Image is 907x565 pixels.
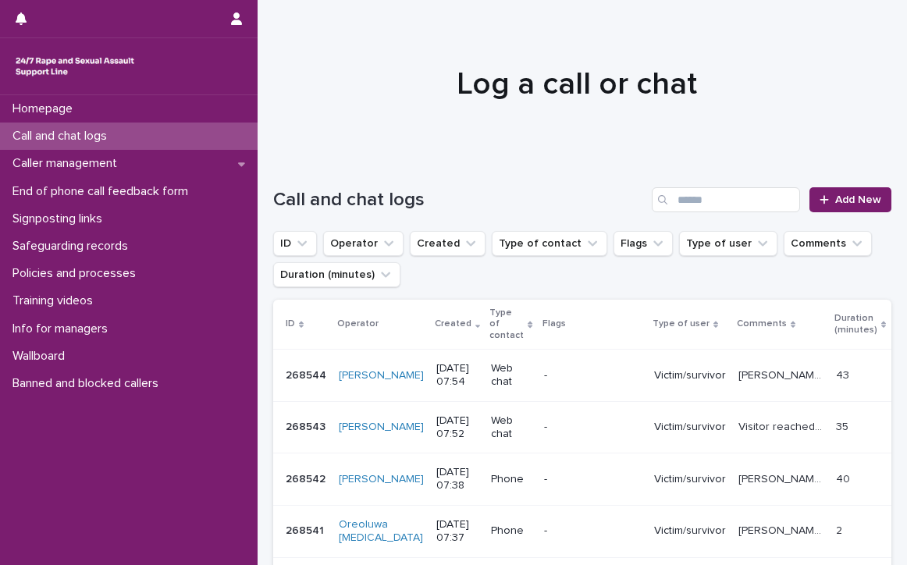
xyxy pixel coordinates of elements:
a: Oreoluwa [MEDICAL_DATA] [339,518,424,545]
a: [PERSON_NAME] [339,421,424,434]
p: [DATE] 07:54 [436,362,478,389]
p: 268541 [286,521,327,538]
input: Search [652,187,800,212]
p: Victim/survivor [654,421,726,434]
p: Call and chat logs [6,129,119,144]
p: Signposting links [6,211,115,226]
p: Phone [491,524,531,538]
p: ID [286,315,295,332]
p: - [544,473,642,486]
p: Web chat [491,414,531,441]
button: Operator [323,231,404,256]
p: Info for managers [6,322,120,336]
p: [DATE] 07:38 [436,466,478,492]
p: Duration (minutes) [834,310,877,339]
span: Add New [835,194,881,205]
p: Safeguarding records [6,239,140,254]
p: Victim/survivor [654,369,726,382]
p: Homepage [6,101,85,116]
p: 35 [836,418,852,434]
a: [PERSON_NAME] [339,369,424,382]
p: Comments [737,315,787,332]
a: [PERSON_NAME] [339,473,424,486]
button: Comments [784,231,872,256]
button: Type of contact [492,231,607,256]
p: Training videos [6,293,105,308]
p: Flags [542,315,566,332]
p: Web chat [491,362,531,389]
p: - [544,369,642,382]
p: Type of user [653,315,710,332]
p: 43 [836,366,852,382]
p: [DATE] 07:52 [436,414,478,441]
p: Banned and blocked callers [6,376,171,391]
p: 268544 [286,366,329,382]
p: End of phone call feedback form [6,184,201,199]
p: Created [435,315,471,332]
img: rhQMoQhaT3yELyF149Cw [12,51,137,82]
p: [DATE] 07:37 [436,518,478,545]
p: Caller mentioned that she has lots of flashbacks and they are on a loop. She doesn't understand t... [738,470,827,486]
button: ID [273,231,317,256]
p: Victim/survivor [654,473,726,486]
h1: Log a call or chat [273,66,880,103]
p: Phone [491,473,531,486]
a: Add New [809,187,891,212]
h1: Call and chat logs [273,189,646,211]
p: Caller management [6,156,130,171]
p: 2 [836,521,845,538]
p: Policies and processes [6,266,148,281]
p: Chatter explored how they went on date yesterday and how they were raped after going back to the ... [738,366,827,382]
p: 40 [836,470,853,486]
p: Wallboard [6,349,77,364]
p: - [544,524,642,538]
p: 268543 [286,418,329,434]
p: Claire wanted a full call and wants to call back to get another operator that can offer that. [738,521,827,538]
p: Visitor reached out for support, spoke about GP visit, rape crisis centre and ISVA service, thoug... [738,418,827,434]
button: Type of user [679,231,777,256]
p: 268542 [286,470,329,486]
button: Created [410,231,486,256]
p: - [544,421,642,434]
p: Operator [337,315,379,332]
button: Flags [614,231,673,256]
button: Duration (minutes) [273,262,400,287]
p: Type of contact [489,304,524,344]
p: Victim/survivor [654,524,726,538]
